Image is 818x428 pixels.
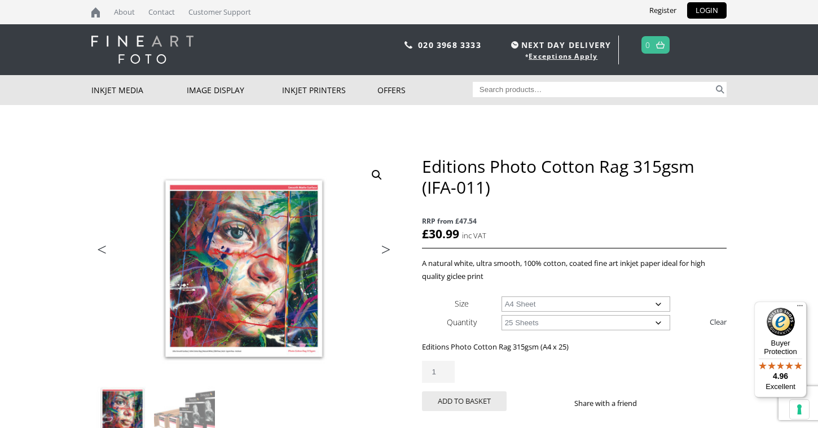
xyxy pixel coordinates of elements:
[678,399,687,408] img: email sharing button
[790,400,809,419] button: Your consent preferences for tracking technologies
[377,75,473,105] a: Offers
[422,361,455,383] input: Product quantity
[422,391,507,411] button: Add to basket
[473,82,714,97] input: Search products…
[91,36,193,64] img: logo-white.svg
[767,308,795,336] img: Trusted Shops Trustmark
[282,75,377,105] a: Inkjet Printers
[187,75,282,105] a: Image Display
[710,313,727,331] a: Clear options
[793,302,807,315] button: Menu
[574,397,650,410] p: Share with a friend
[367,165,387,185] a: View full-screen image gallery
[656,41,665,49] img: basket.svg
[529,51,597,61] a: Exceptions Apply
[511,41,518,49] img: time.svg
[773,372,788,381] span: 4.96
[714,82,727,97] button: Search
[422,226,429,242] span: £
[422,257,727,283] p: A natural white, ultra smooth, 100% cotton, coated fine art inkjet paper ideal for high quality g...
[404,41,412,49] img: phone.svg
[422,340,727,353] p: Editions Photo Cotton Rag 315gsm (A4 x 25)
[664,399,673,408] img: twitter sharing button
[754,302,807,398] button: Trusted Shops TrustmarkBuyer Protection4.96Excellent
[455,298,469,309] label: Size
[645,37,650,53] a: 0
[641,2,685,19] a: Register
[447,317,477,327] label: Quantity
[754,339,807,356] p: Buyer Protection
[687,2,727,19] a: LOGIN
[418,40,481,50] a: 020 3968 3333
[422,215,727,228] span: RRP from £47.54
[422,226,459,242] bdi: 30.99
[508,38,611,51] span: NEXT DAY DELIVERY
[754,382,807,391] p: Excellent
[91,75,187,105] a: Inkjet Media
[650,399,659,408] img: facebook sharing button
[422,156,727,198] h1: Editions Photo Cotton Rag 315gsm (IFA-011)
